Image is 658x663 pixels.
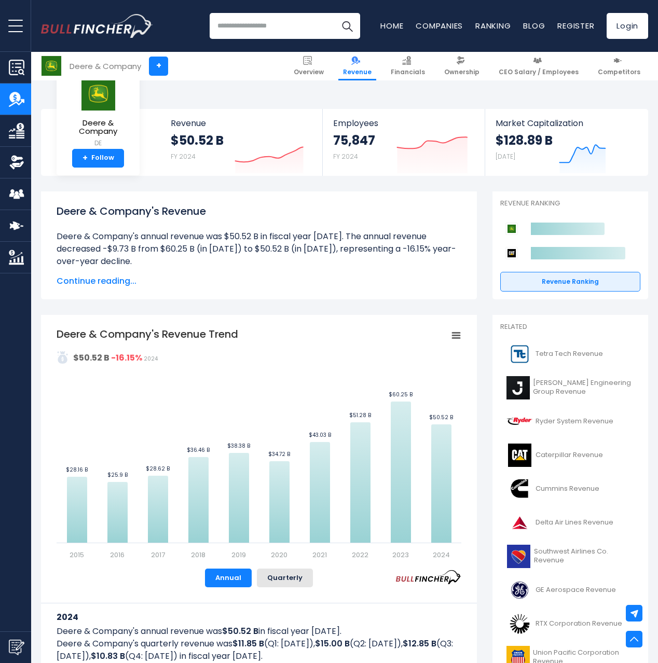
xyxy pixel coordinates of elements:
strong: + [83,154,88,163]
p: Deere & Company's annual revenue was in fiscal year [DATE]. [57,625,461,638]
img: J logo [506,376,530,399]
small: [DATE] [496,152,515,161]
span: Revenue [171,118,312,128]
text: $50.52 B [429,413,453,421]
a: Revenue Ranking [500,272,640,292]
a: Cummins Revenue [500,475,640,503]
img: DE logo [42,56,61,76]
a: Login [607,13,648,39]
a: Delta Air Lines Revenue [500,508,640,537]
a: Southwest Airlines Co. Revenue [500,542,640,571]
a: Employees 75,847 FY 2024 [323,109,484,176]
img: Caterpillar competitors logo [505,247,518,259]
text: $60.25 B [389,391,413,398]
text: $28.16 B [66,466,88,474]
text: $43.03 B [309,431,331,439]
a: Go to homepage [41,14,153,38]
span: 2024 [144,355,158,363]
b: $12.85 B [403,638,436,650]
div: Deere & Company [70,60,141,72]
small: FY 2024 [333,152,358,161]
strong: 75,847 [333,132,375,148]
text: 2019 [231,550,246,560]
a: [PERSON_NAME] Engineering Group Revenue [500,374,640,402]
a: Companies [416,20,463,31]
button: Quarterly [257,569,313,587]
span: Financials [391,68,425,76]
text: $38.38 B [227,442,250,450]
a: Overview [289,52,328,80]
small: FY 2024 [171,152,196,161]
a: Register [557,20,594,31]
h3: 2024 [57,611,461,624]
text: 2023 [392,550,409,560]
a: Blog [523,20,545,31]
img: Ownership [9,155,24,170]
a: Revenue [338,52,376,80]
a: Revenue $50.52 B FY 2024 [160,109,323,176]
b: $11.85 B [232,638,264,650]
img: R logo [506,410,532,433]
tspan: Deere & Company's Revenue Trend [57,327,238,341]
a: Ryder System Revenue [500,407,640,436]
span: Revenue [343,68,372,76]
img: TTEK logo [506,342,532,366]
li: Deere & Company's annual revenue was $50.52 B in fiscal year [DATE]. The annual revenue decreased... [57,230,461,268]
button: Search [334,13,360,39]
img: CMI logo [506,477,532,501]
a: CEO Salary / Employees [494,52,583,80]
strong: $128.89 B [496,132,553,148]
svg: Deere & Company's Revenue Trend [57,327,461,560]
img: RTX logo [506,612,532,636]
a: Competitors [593,52,645,80]
text: 2022 [352,550,368,560]
text: $36.46 B [187,446,210,454]
span: CEO Salary / Employees [499,68,579,76]
text: 2018 [191,550,205,560]
strong: $50.52 B [171,132,224,148]
small: DE [65,139,131,148]
b: $50.52 B [222,625,258,637]
text: $51.28 B [349,411,371,419]
span: Deere & Company [65,119,131,136]
a: Home [380,20,403,31]
strong: $50.52 B [73,352,109,364]
h1: Deere & Company's Revenue [57,203,461,219]
img: Bullfincher logo [41,14,153,38]
text: 2017 [151,550,165,560]
img: GE logo [506,578,532,602]
text: 2016 [110,550,125,560]
img: Deere & Company competitors logo [505,223,518,235]
img: CAT logo [506,444,532,467]
text: 2020 [271,550,287,560]
img: DAL logo [506,511,532,534]
a: RTX Corporation Revenue [500,610,640,638]
p: Revenue Ranking [500,199,640,208]
text: $25.9 B [107,471,128,479]
a: Deere & Company DE [64,76,132,149]
button: Annual [205,569,252,587]
a: Ownership [440,52,484,80]
span: Market Capitalization [496,118,637,128]
p: Deere & Company's quarterly revenue was (Q1: [DATE]), (Q2: [DATE]), (Q3: [DATE]), (Q4: [DATE]) in... [57,638,461,662]
a: Ranking [475,20,511,31]
a: Tetra Tech Revenue [500,340,640,368]
a: + [149,57,168,76]
text: $34.72 B [268,450,290,458]
text: $28.62 B [146,465,170,473]
img: LUV logo [506,545,531,568]
text: 2015 [70,550,84,560]
a: Market Capitalization $128.89 B [DATE] [485,109,647,176]
text: 2021 [312,550,327,560]
strong: -16.15% [111,352,142,364]
b: $15.00 B [315,638,350,650]
img: addasd [57,351,69,364]
span: Overview [294,68,324,76]
a: +Follow [72,149,124,168]
a: GE Aerospace Revenue [500,576,640,604]
a: Financials [386,52,430,80]
img: DE logo [80,76,116,111]
span: Ownership [444,68,479,76]
b: $10.83 B [91,650,125,662]
span: Employees [333,118,474,128]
